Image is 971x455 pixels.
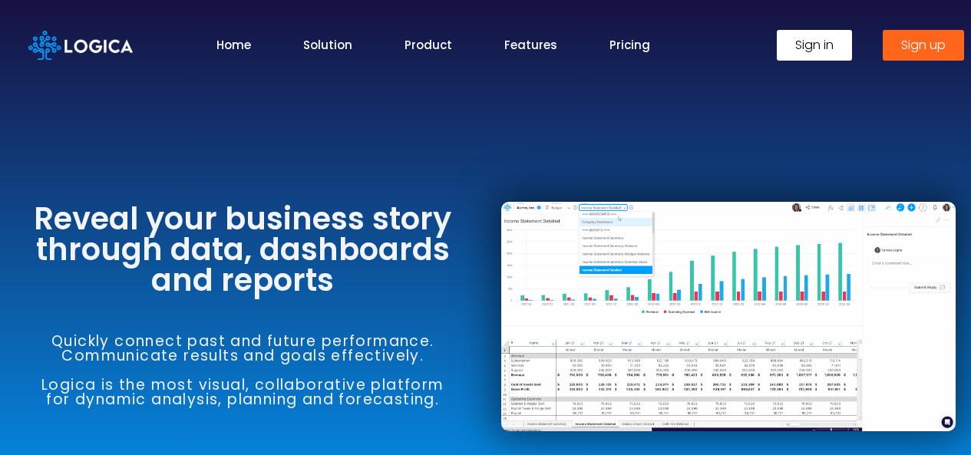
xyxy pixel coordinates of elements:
a: Product [405,36,452,54]
a: Solution [303,36,352,54]
a: Features [504,36,557,54]
a: Logica [28,35,133,53]
a: Home [216,36,251,54]
a: Pricing [609,36,650,54]
a: Sign up [883,30,964,61]
img: Logica [28,31,133,60]
h3: Reveal your business story through data, dashboards and reports [15,203,471,295]
h6: Quickly connect past and future performance. Communicate results and goals effectively. Logica is... [15,334,471,407]
a: Sign in [777,30,852,61]
span: Sign in [795,39,834,51]
span: Sign up [901,39,946,51]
